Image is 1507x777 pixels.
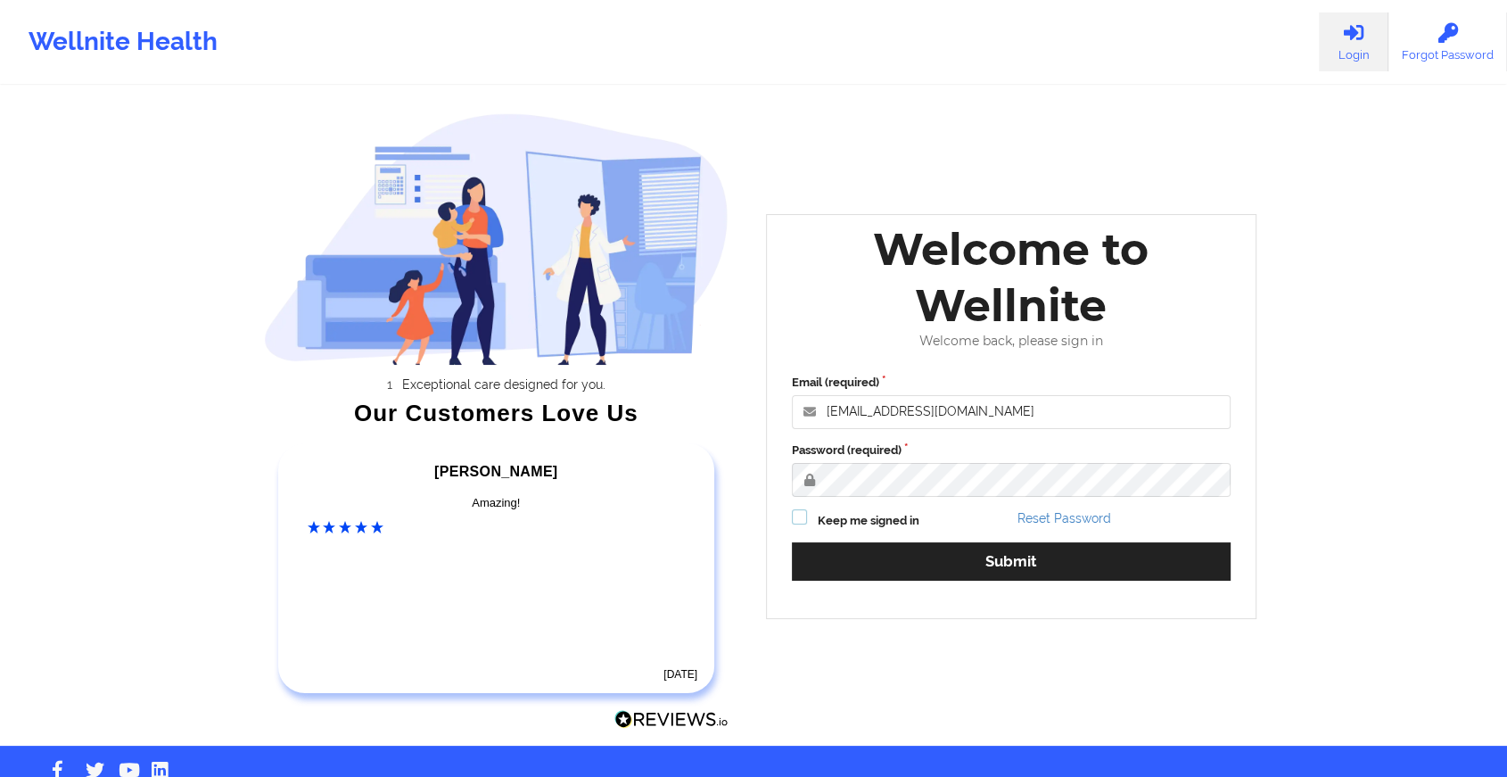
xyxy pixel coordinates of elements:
div: Our Customers Love Us [264,404,729,422]
time: [DATE] [663,668,697,681]
div: Amazing! [308,494,686,512]
img: wellnite-auth-hero_200.c722682e.png [264,112,729,365]
img: Reviews.io Logo [614,710,729,729]
input: Email address [792,395,1231,429]
div: Welcome to Wellnite [779,221,1243,334]
a: Reset Password [1017,511,1111,525]
label: Password (required) [792,442,1231,459]
button: Submit [792,542,1231,581]
a: Forgot Password [1388,12,1507,71]
a: Login [1319,12,1388,71]
span: [PERSON_NAME] [434,464,557,479]
div: Welcome back, please sign in [779,334,1243,349]
a: Reviews.io Logo [614,710,729,733]
label: Email (required) [792,374,1231,392]
li: Exceptional care designed for you. [279,377,729,392]
label: Keep me signed in [818,512,919,530]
